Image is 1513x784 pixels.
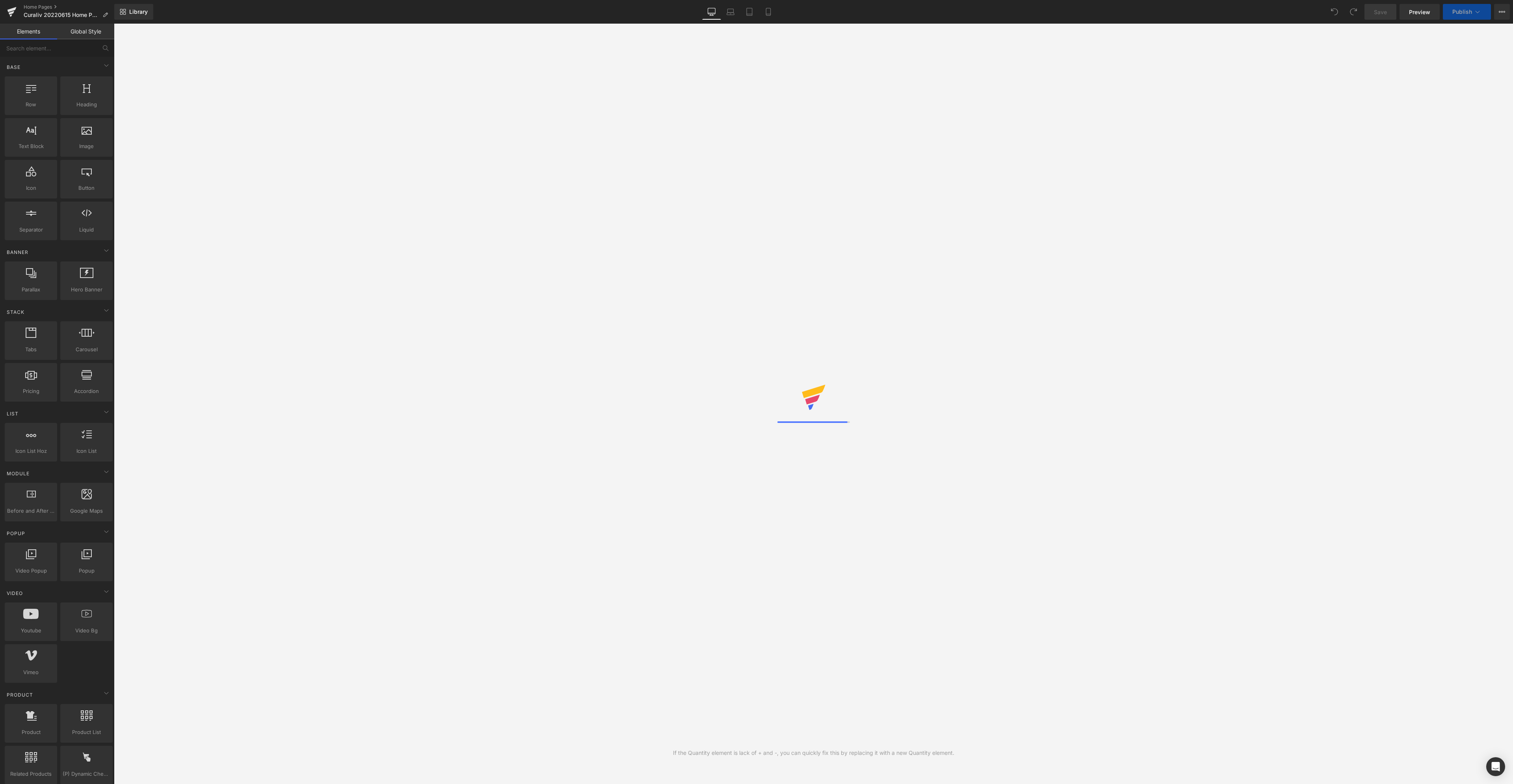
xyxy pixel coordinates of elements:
[721,4,740,20] a: Laptop
[1443,4,1491,20] button: Publish
[6,470,30,477] span: Module
[6,530,26,537] span: Popup
[63,567,110,575] span: Popup
[702,4,721,20] a: Desktop
[7,567,55,575] span: Video Popup
[1494,4,1510,20] button: More
[7,770,55,778] span: Related Products
[7,728,55,736] span: Product
[24,12,99,18] span: Curaliv 20220615 Home Page
[7,626,55,635] span: Youtube
[1486,757,1505,776] div: Open Intercom Messenger
[63,770,110,778] span: (P) Dynamic Checkout Button
[7,668,55,677] span: Vimeo
[63,728,110,736] span: Product List
[1327,4,1342,20] button: Undo
[57,24,114,39] a: Global Style
[6,589,24,597] span: Video
[7,142,55,150] span: Text Block
[63,507,110,515] span: Google Maps
[63,447,110,455] span: Icon List
[63,142,110,150] span: Image
[63,184,110,192] span: Button
[7,387,55,395] span: Pricing
[7,345,55,354] span: Tabs
[63,387,110,395] span: Accordion
[63,226,110,234] span: Liquid
[1452,9,1472,15] span: Publish
[759,4,778,20] a: Mobile
[1374,8,1387,16] span: Save
[7,184,55,192] span: Icon
[7,285,55,294] span: Parallax
[63,626,110,635] span: Video Bg
[7,447,55,455] span: Icon List Hoz
[7,507,55,515] span: Before and After Images
[6,248,29,256] span: Banner
[6,308,25,316] span: Stack
[7,100,55,109] span: Row
[1409,8,1430,16] span: Preview
[740,4,759,20] a: Tablet
[114,4,153,20] a: New Library
[6,63,21,71] span: Base
[63,345,110,354] span: Carousel
[1400,4,1440,20] a: Preview
[6,410,19,417] span: List
[129,8,148,15] span: Library
[7,226,55,234] span: Separator
[63,285,110,294] span: Hero Banner
[673,749,954,757] div: If the Quantity element is lack of + and -, you can quickly fix this by replacing it with a new Q...
[1346,4,1361,20] button: Redo
[24,4,114,10] a: Home Pages
[6,691,34,699] span: Product
[63,100,110,109] span: Heading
